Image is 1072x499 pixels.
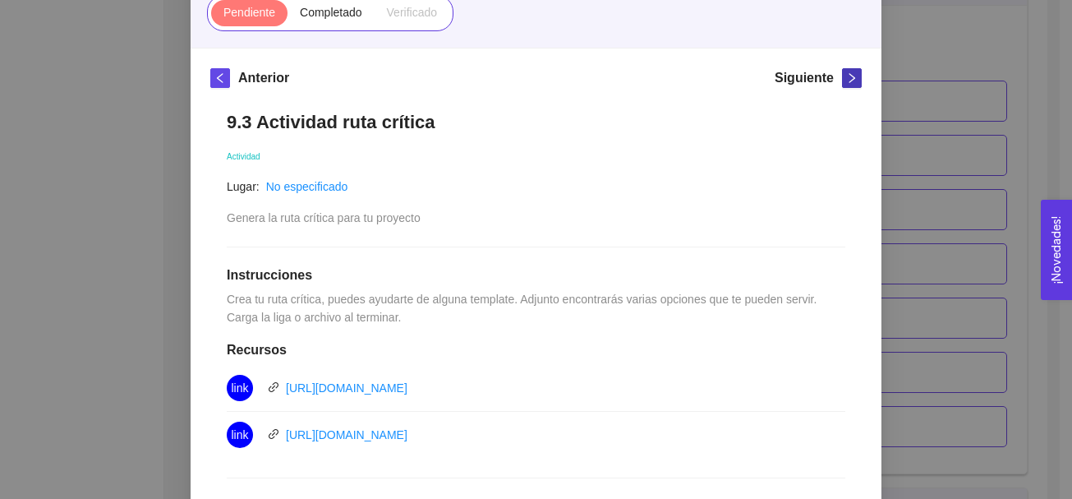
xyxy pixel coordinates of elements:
[227,111,845,133] h1: 9.3 Actividad ruta crítica
[210,68,230,88] button: left
[227,211,421,224] span: Genera la ruta crítica para tu proyecto
[211,72,229,84] span: left
[231,422,248,448] span: link
[268,381,279,393] span: link
[231,375,248,401] span: link
[300,6,362,19] span: Completado
[238,68,289,88] h5: Anterior
[387,6,437,19] span: Verificado
[266,180,348,193] a: No especificado
[227,152,260,161] span: Actividad
[1041,200,1072,300] button: Open Feedback Widget
[227,178,260,196] article: Lugar:
[843,72,861,84] span: right
[286,428,407,441] a: [URL][DOMAIN_NAME]
[286,381,407,395] a: [URL][DOMAIN_NAME]
[227,342,845,358] h1: Recursos
[227,293,820,324] span: Crea tu ruta crítica, puedes ayudarte de alguna template. Adjunto encontrarás varias opciones que...
[223,6,275,19] span: Pendiente
[842,68,862,88] button: right
[268,428,279,440] span: link
[227,267,845,284] h1: Instrucciones
[775,68,834,88] h5: Siguiente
